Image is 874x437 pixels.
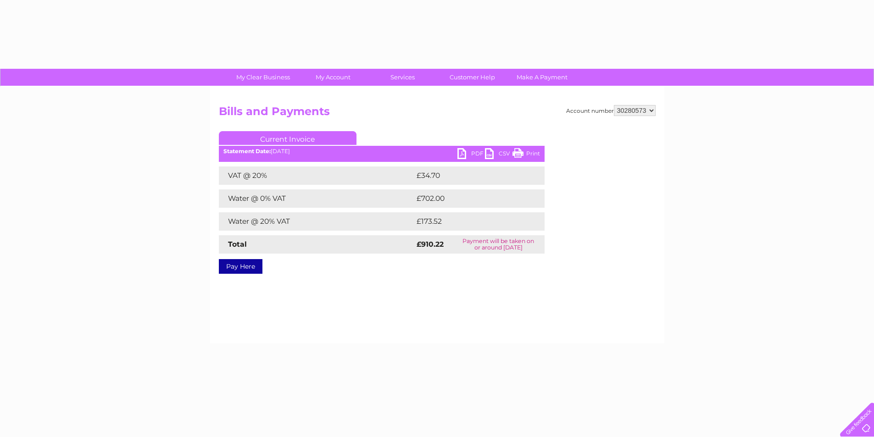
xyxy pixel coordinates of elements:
[219,212,414,231] td: Water @ 20% VAT
[512,148,540,161] a: Print
[295,69,371,86] a: My Account
[365,69,440,86] a: Services
[219,148,545,155] div: [DATE]
[414,189,529,208] td: £702.00
[434,69,510,86] a: Customer Help
[504,69,580,86] a: Make A Payment
[219,166,414,185] td: VAT @ 20%
[219,131,356,145] a: Current Invoice
[452,235,545,254] td: Payment will be taken on or around [DATE]
[414,166,526,185] td: £34.70
[223,148,271,155] b: Statement Date:
[219,259,262,274] a: Pay Here
[219,189,414,208] td: Water @ 0% VAT
[219,105,656,122] h2: Bills and Payments
[417,240,444,249] strong: £910.22
[225,69,301,86] a: My Clear Business
[485,148,512,161] a: CSV
[457,148,485,161] a: PDF
[228,240,247,249] strong: Total
[414,212,527,231] td: £173.52
[566,105,656,116] div: Account number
